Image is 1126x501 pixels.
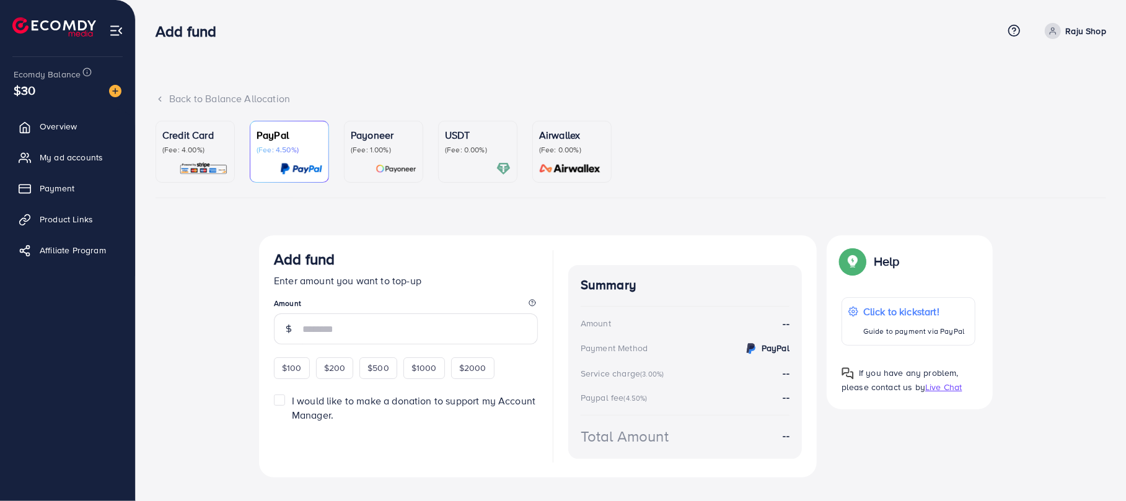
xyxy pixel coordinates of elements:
[581,391,651,404] div: Paypal fee
[9,207,126,232] a: Product Links
[109,24,123,38] img: menu
[9,145,126,170] a: My ad accounts
[324,362,346,374] span: $200
[581,342,648,354] div: Payment Method
[14,68,81,81] span: Ecomdy Balance
[783,316,790,331] strong: --
[624,393,648,403] small: (4.50%)
[292,394,535,422] span: I would like to make a donation to support my Account Manager.
[40,182,74,194] span: Payment
[581,425,669,447] div: Total Amount
[581,367,667,380] div: Service charge
[257,128,322,142] p: PayPal
[783,429,790,443] strong: --
[14,81,35,99] span: $30
[40,120,77,133] span: Overview
[40,244,106,256] span: Affiliate Program
[162,128,228,142] p: Credit Card
[9,176,126,201] a: Payment
[376,162,416,176] img: card
[539,128,605,142] p: Airwallex
[280,162,322,176] img: card
[351,128,416,142] p: Payoneer
[274,250,335,268] h3: Add fund
[351,145,416,155] p: (Fee: 1.00%)
[459,362,486,374] span: $2000
[162,145,228,155] p: (Fee: 4.00%)
[1073,445,1117,492] iframe: Chat
[581,317,611,329] div: Amount
[863,304,964,319] p: Click to kickstart!
[274,273,538,288] p: Enter amount you want to top-up
[12,17,96,37] img: logo
[40,151,103,163] span: My ad accounts
[9,114,126,139] a: Overview
[496,162,511,176] img: card
[411,362,437,374] span: $1000
[842,250,864,272] img: Popup guide
[40,213,93,225] span: Product Links
[842,367,959,393] span: If you have any problem, please contact us by
[640,369,664,379] small: (3.00%)
[179,162,228,176] img: card
[783,390,790,404] strong: --
[1040,23,1106,39] a: Raju Shop
[874,254,900,269] p: Help
[109,85,121,97] img: image
[156,92,1106,106] div: Back to Balance Allocation
[367,362,389,374] span: $500
[539,145,605,155] p: (Fee: 0.00%)
[156,22,226,40] h3: Add fund
[783,366,790,380] strong: --
[445,145,511,155] p: (Fee: 0.00%)
[1066,24,1106,38] p: Raju Shop
[863,324,964,339] p: Guide to payment via PayPal
[842,367,854,380] img: Popup guide
[257,145,322,155] p: (Fee: 4.50%)
[535,162,605,176] img: card
[9,238,126,263] a: Affiliate Program
[581,277,790,293] h4: Summary
[744,341,759,356] img: credit
[445,128,511,142] p: USDT
[274,298,538,313] legend: Amount
[282,362,302,374] span: $100
[762,342,790,354] strong: PayPal
[925,381,962,393] span: Live Chat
